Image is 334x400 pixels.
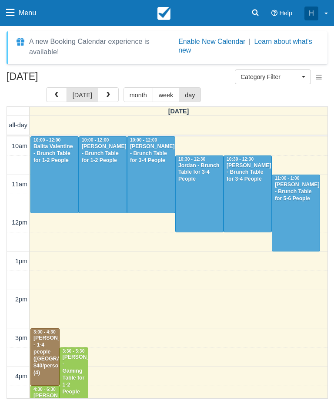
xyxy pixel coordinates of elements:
button: month [124,87,153,102]
button: Enable New Calendar [178,37,245,46]
a: 3:00 - 4:30[PERSON_NAME] - 1-4 people ([GEOGRAPHIC_DATA]) $40/person (4) [30,328,60,386]
a: Learn about what's new [178,38,312,54]
span: 2pm [15,296,27,303]
i: Help [271,10,277,16]
div: Balita Valentine - Brunch Table for 1-2 People [33,143,76,164]
span: Help [279,10,292,17]
a: 10:00 - 12:00Balita Valentine - Brunch Table for 1-2 People [30,136,79,213]
span: 3pm [15,334,27,341]
span: 10am [12,142,27,149]
span: 11:00 - 1:00 [275,176,300,181]
div: [PERSON_NAME] - Brunch Table for 1-2 People [81,143,124,164]
span: 12pm [12,219,27,226]
span: 11am [12,181,27,188]
button: Category Filter [235,69,311,84]
div: [PERSON_NAME] - 1-4 people ([GEOGRAPHIC_DATA]) $40/person (4) [33,335,57,376]
h2: [DATE] [7,71,117,87]
button: [DATE] [67,87,98,102]
span: Category Filter [240,73,300,81]
div: [PERSON_NAME] - Gaming Table for 1-2 People [62,354,86,395]
div: [PERSON_NAME] - Brunch Table for 3-4 People [226,162,269,183]
button: week [153,87,180,102]
img: checkfront-main-nav-mini-logo.png [157,7,170,20]
span: 10:00 - 12:00 [33,138,60,142]
div: [PERSON_NAME] - Brunch Table for 3-4 People [130,143,173,164]
a: 10:30 - 12:30Jordan - Brunch Table for 3-4 People [175,155,224,232]
span: all-day [9,122,27,129]
button: day [179,87,201,102]
div: [PERSON_NAME] - Brunch Table for 5-6 People [274,182,317,202]
div: A new Booking Calendar experience is available! [29,36,175,57]
a: 10:30 - 12:30[PERSON_NAME] - Brunch Table for 3-4 People [224,155,272,232]
span: 4:30 - 6:30 [33,387,56,392]
span: 10:00 - 12:00 [82,138,109,142]
span: | [249,38,250,45]
span: 10:30 - 12:30 [178,157,205,162]
span: 3:30 - 5:30 [63,349,85,354]
span: 10:30 - 12:30 [227,157,254,162]
a: 10:00 - 12:00[PERSON_NAME] - Brunch Table for 1-2 People [79,136,127,213]
span: 1pm [15,258,27,264]
span: 10:00 - 12:00 [130,138,157,142]
a: 11:00 - 1:00[PERSON_NAME] - Brunch Table for 5-6 People [272,175,320,251]
div: H [304,7,318,20]
div: Jordan - Brunch Table for 3-4 People [178,162,221,183]
span: 4pm [15,373,27,380]
span: [DATE] [168,108,189,115]
span: 3:00 - 4:30 [33,330,56,334]
a: 10:00 - 12:00[PERSON_NAME] - Brunch Table for 3-4 People [127,136,175,213]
